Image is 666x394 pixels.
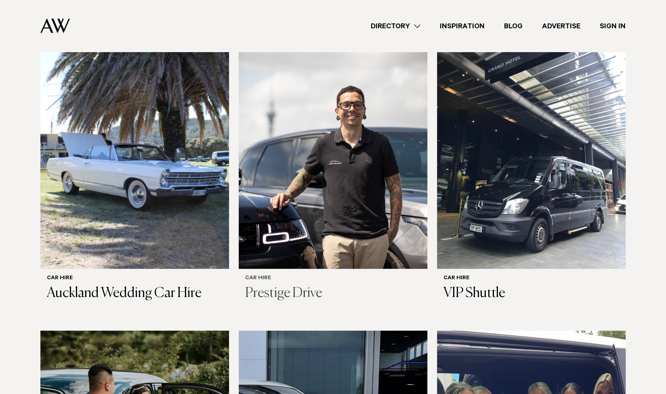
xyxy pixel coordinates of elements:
[47,285,223,302] h3: Auckland Wedding Car Hire
[40,18,70,33] img: Auckland Weddings Logo
[40,15,229,308] a: Auckland Weddings Car Hire | Auckland Wedding Car Hire Car Hire Auckland Wedding Car Hire
[532,21,590,32] a: Advertise
[443,275,619,282] h6: Car Hire
[239,15,427,308] a: Auckland Weddings Car Hire | Prestige Drive Car Hire Prestige Drive
[430,21,494,32] a: Inspiration
[437,15,626,269] img: Auckland Weddings Car Hire | VIP Shuttle
[245,275,421,282] h6: Car Hire
[437,15,626,308] a: Auckland Weddings Car Hire | VIP Shuttle Car Hire VIP Shuttle
[239,15,427,269] img: Auckland Weddings Car Hire | Prestige Drive
[47,275,223,282] h6: Car Hire
[245,285,421,302] h3: Prestige Drive
[40,15,229,269] img: Auckland Weddings Car Hire | Auckland Wedding Car Hire
[361,21,430,32] a: Directory
[443,285,619,302] h3: VIP Shuttle
[494,21,532,32] a: Blog
[590,21,635,32] a: Sign In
